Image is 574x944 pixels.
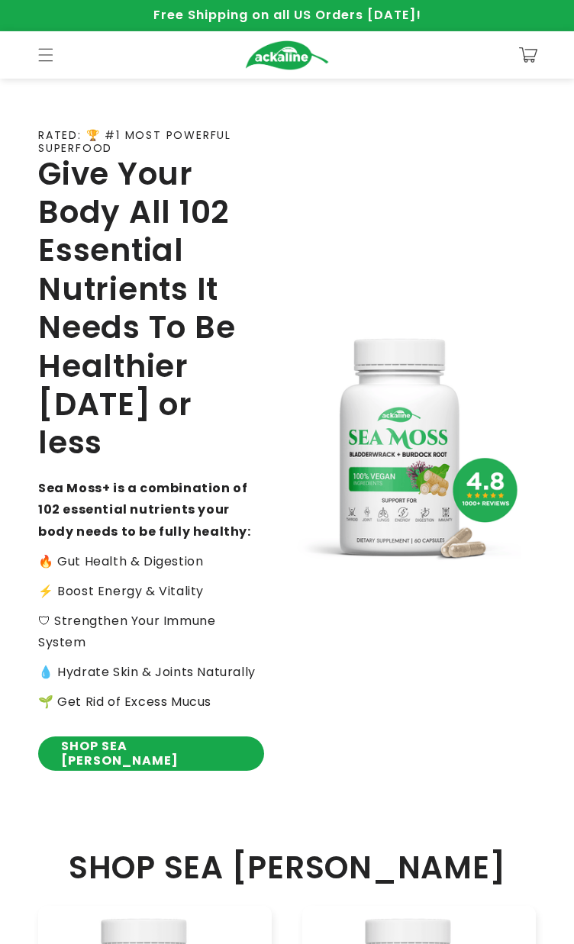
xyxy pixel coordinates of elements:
[38,662,264,684] p: 💧 Hydrate Skin & Joints Naturally
[38,691,264,714] p: 🌱 Get Rid of Excess Mucus
[38,849,536,887] h2: SHOP SEA [PERSON_NAME]
[153,6,421,24] span: Free Shipping on all US Orders [DATE]!
[38,611,264,655] p: 🛡 Strengthen Your Immune System
[245,40,329,70] img: Ackaline
[38,479,251,541] strong: Sea Moss+ is a combination of 102 essential nutrients your body needs to be fully healthy:
[38,736,264,771] a: SHOP SEA [PERSON_NAME]
[29,38,63,72] summary: Menu
[38,551,264,573] p: 🔥 Gut Health & Digestion
[38,129,264,155] p: RATED: 🏆 #1 MOST POWERFUL SUPERFOOD
[38,155,264,462] h2: Give Your Body All 102 Essential Nutrients It Needs To Be Healthier [DATE] or less
[38,581,264,603] p: ⚡️ Boost Energy & Vitality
